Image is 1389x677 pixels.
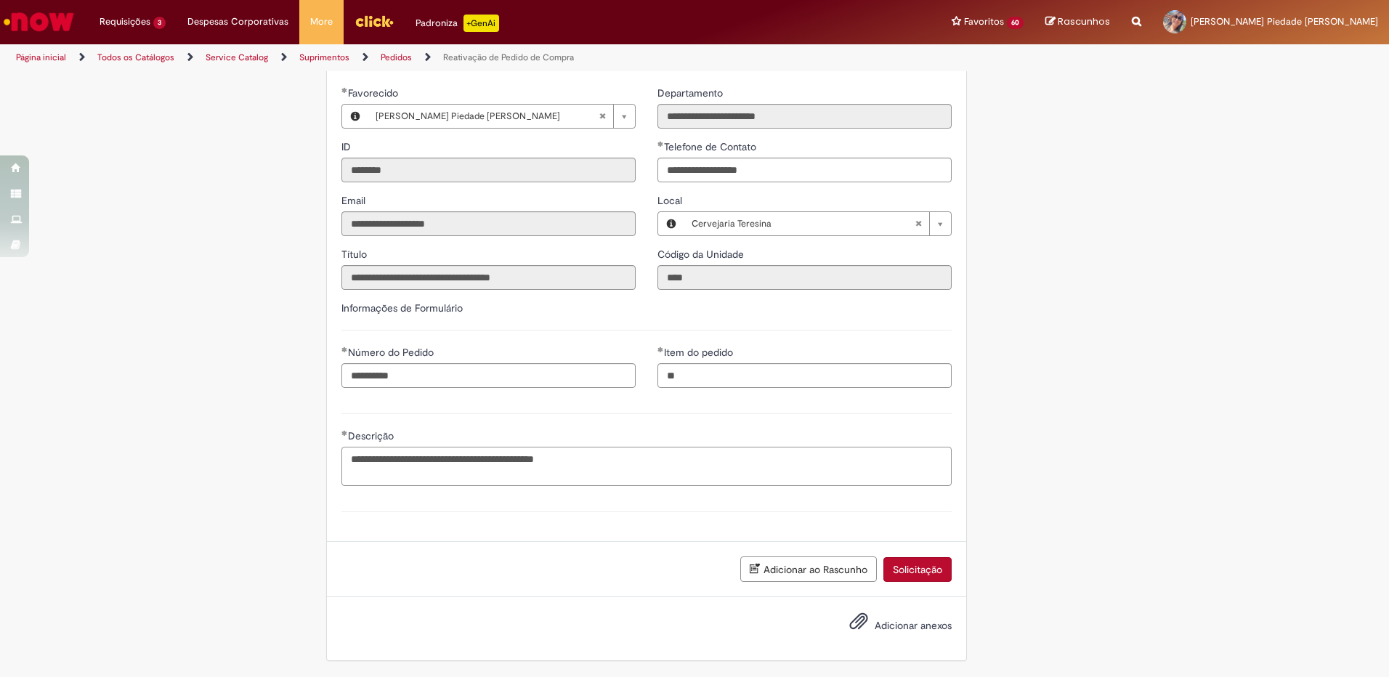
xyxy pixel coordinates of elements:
[443,52,574,63] a: Reativação de Pedido de Compra
[97,52,174,63] a: Todos os Catálogos
[1191,15,1378,28] span: [PERSON_NAME] Piedade [PERSON_NAME]
[657,104,952,129] input: Departamento
[341,193,368,208] label: Somente leitura - Email
[299,52,349,63] a: Suprimentos
[657,141,664,147] span: Obrigatório Preenchido
[664,346,736,359] span: Item do pedido
[310,15,333,29] span: More
[1058,15,1110,28] span: Rascunhos
[875,619,952,632] span: Adicionar anexos
[341,140,354,153] span: Somente leitura - ID
[341,301,463,315] label: Informações de Formulário
[100,15,150,29] span: Requisições
[341,139,354,154] label: Somente leitura - ID
[964,15,1004,29] span: Favoritos
[657,248,747,261] span: Somente leitura - Código da Unidade
[657,86,726,100] label: Somente leitura - Departamento
[348,429,397,442] span: Descrição
[846,608,872,641] button: Adicionar anexos
[692,212,915,235] span: Cervejaria Teresina
[11,44,915,71] ul: Trilhas de página
[348,86,401,100] span: Necessários - Favorecido
[1,7,76,36] img: ServiceNow
[376,105,599,128] span: [PERSON_NAME] Piedade [PERSON_NAME]
[342,105,368,128] button: Favorecido, Visualizar este registro Maria Da Piedade Veloso Claves De Oliveira
[657,265,952,290] input: Código da Unidade
[341,447,952,486] textarea: Descrição
[341,194,368,207] span: Somente leitura - Email
[381,52,412,63] a: Pedidos
[664,140,759,153] span: Telefone de Contato
[657,363,952,388] input: Item do pedido
[883,557,952,582] button: Solicitação
[907,212,929,235] abbr: Limpar campo Local
[341,265,636,290] input: Título
[368,105,635,128] a: [PERSON_NAME] Piedade [PERSON_NAME]Limpar campo Favorecido
[1045,15,1110,29] a: Rascunhos
[657,194,685,207] span: Local
[341,248,370,261] span: Somente leitura - Título
[341,247,370,262] label: Somente leitura - Título
[463,15,499,32] p: +GenAi
[341,158,636,182] input: ID
[416,15,499,32] div: Padroniza
[341,346,348,352] span: Obrigatório Preenchido
[341,430,348,436] span: Obrigatório Preenchido
[341,363,636,388] input: Número do Pedido
[355,10,394,32] img: click_logo_yellow_360x200.png
[1007,17,1024,29] span: 60
[684,212,951,235] a: Cervejaria TeresinaLimpar campo Local
[658,212,684,235] button: Local, Visualizar este registro Cervejaria Teresina
[341,87,348,93] span: Obrigatório Preenchido
[740,556,877,582] button: Adicionar ao Rascunho
[341,211,636,236] input: Email
[16,52,66,63] a: Página inicial
[657,346,664,352] span: Obrigatório Preenchido
[187,15,288,29] span: Despesas Corporativas
[206,52,268,63] a: Service Catalog
[657,158,952,182] input: Telefone de Contato
[348,346,437,359] span: Número do Pedido
[153,17,166,29] span: 3
[591,105,613,128] abbr: Limpar campo Favorecido
[657,247,747,262] label: Somente leitura - Código da Unidade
